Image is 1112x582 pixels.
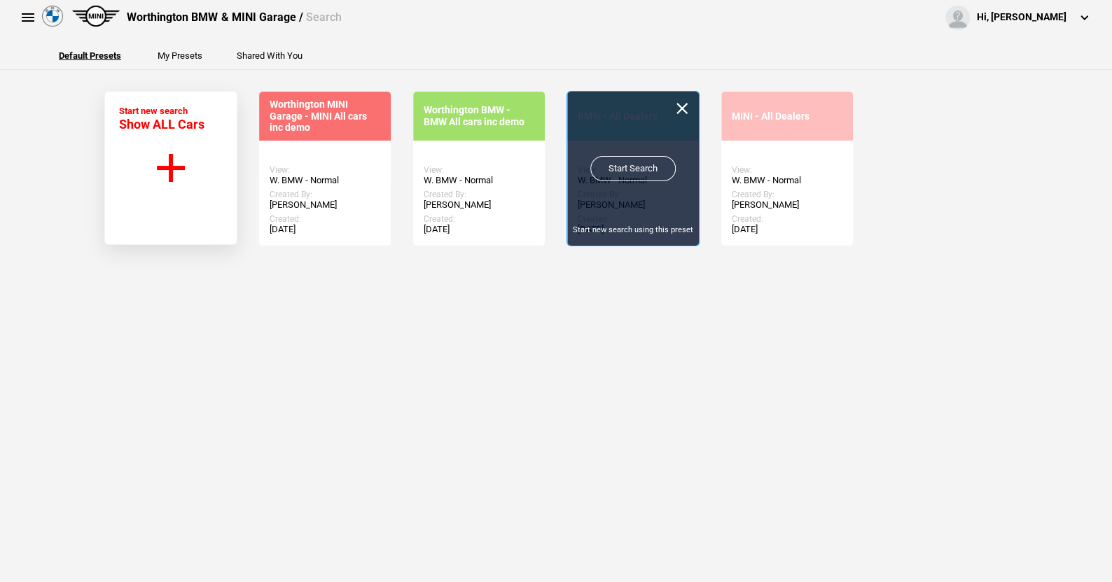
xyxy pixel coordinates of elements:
[270,224,380,235] div: [DATE]
[270,190,380,199] div: Created By:
[424,199,534,211] div: [PERSON_NAME]
[119,106,204,132] div: Start new search
[59,51,121,60] button: Default Presets
[732,224,842,235] div: [DATE]
[424,165,534,175] div: View:
[590,156,676,181] a: Start Search
[732,199,842,211] div: [PERSON_NAME]
[237,51,303,60] button: Shared With You
[732,165,842,175] div: View:
[732,111,842,122] div: MINI - All Dealers
[977,10,1066,24] div: Hi, [PERSON_NAME]
[270,214,380,224] div: Created:
[424,104,534,128] div: Worthington BMW - BMW All cars inc demo
[158,51,202,60] button: My Presets
[127,10,341,25] div: Worthington BMW & MINI Garage /
[732,175,842,186] div: W. BMW - Normal
[424,175,534,186] div: W. BMW - Normal
[119,117,204,132] span: Show ALL Cars
[424,214,534,224] div: Created:
[424,224,534,235] div: [DATE]
[42,6,63,27] img: bmw.png
[270,99,380,134] div: Worthington MINI Garage - MINI All cars inc demo
[270,199,380,211] div: [PERSON_NAME]
[567,225,699,235] div: Start new search using this preset
[732,214,842,224] div: Created:
[270,165,380,175] div: View:
[72,6,120,27] img: mini.png
[424,190,534,199] div: Created By:
[732,190,842,199] div: Created By:
[305,10,341,24] span: Search
[104,91,237,245] button: Start new search Show ALL Cars
[270,175,380,186] div: W. BMW - Normal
